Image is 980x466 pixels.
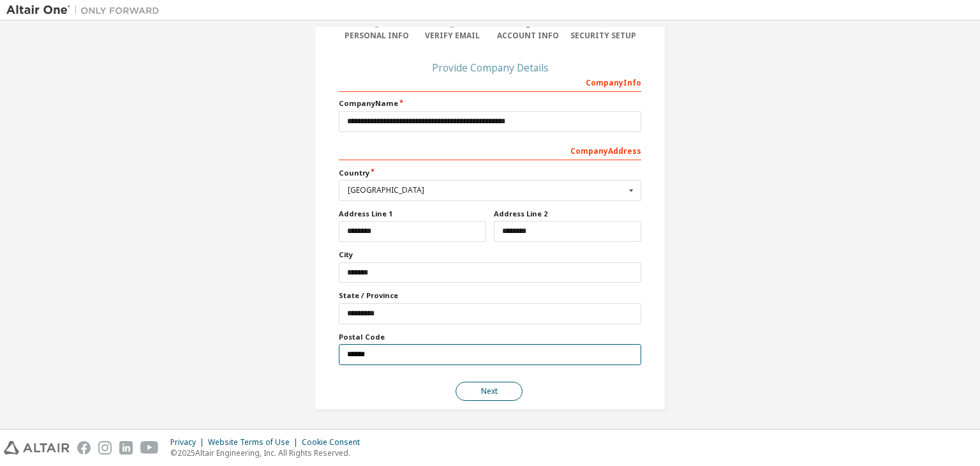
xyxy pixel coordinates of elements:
img: Altair One [6,4,166,17]
label: City [339,250,641,260]
div: Verify Email [415,31,491,41]
div: Privacy [170,437,208,447]
img: instagram.svg [98,441,112,455]
div: Company Info [339,71,641,92]
label: State / Province [339,290,641,301]
div: Company Address [339,140,641,160]
label: Country [339,168,641,178]
label: Company Name [339,98,641,109]
div: Website Terms of Use [208,437,302,447]
p: © 2025 Altair Engineering, Inc. All Rights Reserved. [170,447,367,458]
div: Personal Info [339,31,415,41]
div: Account Info [490,31,566,41]
div: Provide Company Details [339,64,641,71]
img: youtube.svg [140,441,159,455]
label: Postal Code [339,332,641,342]
img: linkedin.svg [119,441,133,455]
img: facebook.svg [77,441,91,455]
div: Cookie Consent [302,437,367,447]
div: Security Setup [566,31,642,41]
img: altair_logo.svg [4,441,70,455]
div: [GEOGRAPHIC_DATA] [348,186,625,194]
label: Address Line 1 [339,209,486,219]
label: Address Line 2 [494,209,641,219]
button: Next [456,382,523,401]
